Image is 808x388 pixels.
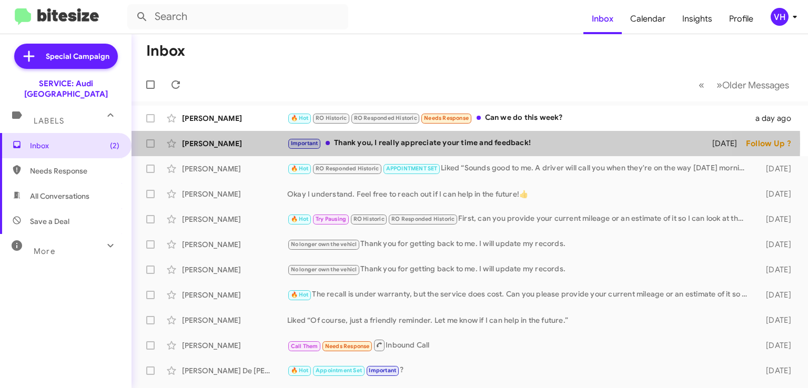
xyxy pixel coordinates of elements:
[753,239,800,250] div: [DATE]
[182,138,287,149] div: [PERSON_NAME]
[46,51,109,62] span: Special Campaign
[291,367,309,374] span: 🔥 Hot
[762,8,796,26] button: VH
[287,315,753,325] div: Liked “Of course, just a friendly reminder. Let me know if I can help in the future.”
[182,189,287,199] div: [PERSON_NAME]
[182,264,287,275] div: [PERSON_NAME]
[424,115,469,121] span: Needs Response
[622,4,674,34] a: Calendar
[693,74,795,96] nav: Page navigation example
[316,216,346,222] span: Try Pausing
[287,137,703,149] div: Thank you, I really appreciate your time and feedback!
[287,213,753,225] div: First, can you provide your current mileage or an estimate of it so I can look at the options for...
[583,4,622,34] a: Inbox
[746,138,800,149] div: Follow Up ?
[722,79,789,91] span: Older Messages
[753,290,800,300] div: [DATE]
[354,115,417,121] span: RO Responded Historic
[325,343,370,350] span: Needs Response
[291,343,318,350] span: Call Them
[182,113,287,124] div: [PERSON_NAME]
[369,367,396,374] span: Important
[182,365,287,376] div: [PERSON_NAME] De [PERSON_NAME]
[753,164,800,174] div: [DATE]
[692,74,711,96] button: Previous
[30,191,89,201] span: All Conversations
[753,214,800,224] div: [DATE]
[291,216,309,222] span: 🔥 Hot
[291,266,357,273] span: No longer own the vehicl
[699,78,704,91] span: «
[182,164,287,174] div: [PERSON_NAME]
[753,264,800,275] div: [DATE]
[287,238,753,250] div: Thank you for getting back to me. I will update my records.
[291,241,357,248] span: No longer own the vehicl
[753,113,800,124] div: a day ago
[127,4,348,29] input: Search
[287,263,753,275] div: Thank you for getting back to me. I will update my records.
[703,138,745,149] div: [DATE]
[710,74,795,96] button: Next
[716,78,722,91] span: »
[753,189,800,199] div: [DATE]
[14,44,118,69] a: Special Campaign
[674,4,721,34] a: Insights
[291,165,309,172] span: 🔥 Hot
[30,166,119,176] span: Needs Response
[182,290,287,300] div: [PERSON_NAME]
[110,140,119,151] span: (2)
[34,247,55,256] span: More
[753,365,800,376] div: [DATE]
[182,214,287,224] div: [PERSON_NAME]
[182,239,287,250] div: [PERSON_NAME]
[287,289,753,301] div: The recall is under warranty, but the service does cost. Can you please provide your current mile...
[291,291,309,298] span: 🔥 Hot
[291,140,318,147] span: Important
[316,367,362,374] span: Appointment Set
[753,340,800,351] div: [DATE]
[287,339,753,352] div: Inbound Call
[287,364,753,376] div: ?
[316,165,379,172] span: RO Responded Historic
[287,162,753,175] div: Liked “Sounds good to me. A driver will call you when they're on the way [DATE] morning between 9...
[721,4,762,34] a: Profile
[353,216,385,222] span: RO Historic
[316,115,347,121] span: RO Historic
[182,315,287,325] div: [PERSON_NAME]
[146,43,185,59] h1: Inbox
[182,340,287,351] div: [PERSON_NAME]
[30,140,119,151] span: Inbox
[386,165,438,172] span: APPOINTMENT SET
[771,8,789,26] div: VH
[291,115,309,121] span: 🔥 Hot
[287,189,753,199] div: Okay I understand. Feel free to reach out if I can help in the future!👍
[30,216,69,227] span: Save a Deal
[34,116,64,126] span: Labels
[753,315,800,325] div: [DATE]
[391,216,454,222] span: RO Responded Historic
[287,112,753,124] div: Can we do this week?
